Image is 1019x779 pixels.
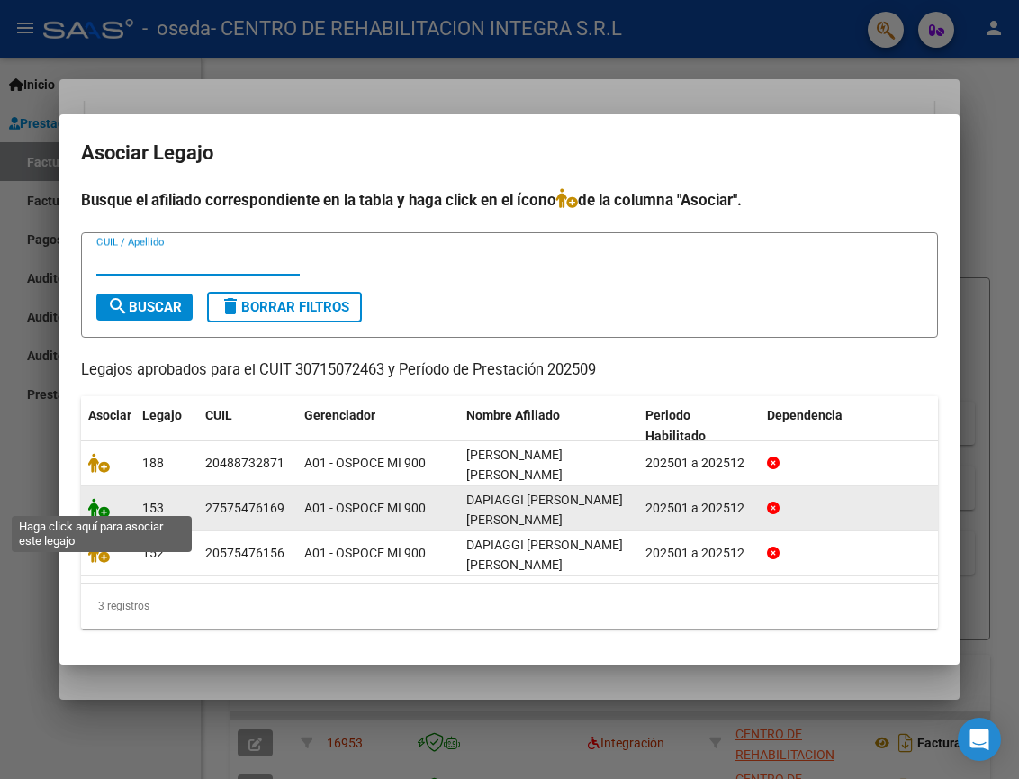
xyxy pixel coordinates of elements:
[466,448,563,483] span: ROCCO JUAN ROMAN
[81,188,938,212] h4: Busque el afiliado correspondiente en la tabla y haga click en el ícono de la columna "Asociar".
[958,718,1001,761] div: Open Intercom Messenger
[142,501,164,515] span: 153
[81,136,938,170] h2: Asociar Legajo
[220,299,349,315] span: Borrar Filtros
[142,408,182,422] span: Legajo
[645,543,753,564] div: 202501 a 202512
[220,295,241,317] mat-icon: delete
[142,546,164,560] span: 152
[304,546,426,560] span: A01 - OSPOCE MI 900
[304,456,426,470] span: A01 - OSPOCE MI 900
[81,584,938,629] div: 3 registros
[645,453,753,474] div: 202501 a 202512
[205,543,284,564] div: 20575476156
[297,396,459,456] datatable-header-cell: Gerenciador
[645,498,753,519] div: 202501 a 202512
[760,396,939,456] datatable-header-cell: Dependencia
[645,408,706,443] span: Periodo Habilitado
[88,408,131,422] span: Asociar
[638,396,760,456] datatable-header-cell: Periodo Habilitado
[466,408,560,422] span: Nombre Afiliado
[205,498,284,519] div: 27575476169
[81,396,135,456] datatable-header-cell: Asociar
[304,408,375,422] span: Gerenciador
[459,396,638,456] datatable-header-cell: Nombre Afiliado
[767,408,843,422] span: Dependencia
[96,294,193,321] button: Buscar
[107,295,129,317] mat-icon: search
[205,453,284,474] div: 20488732871
[135,396,198,456] datatable-header-cell: Legajo
[107,299,182,315] span: Buscar
[466,493,623,528] span: DAPIAGGI BARUA ISABELLA EMILIA
[207,292,362,322] button: Borrar Filtros
[304,501,426,515] span: A01 - OSPOCE MI 900
[198,396,297,456] datatable-header-cell: CUIL
[81,359,938,382] p: Legajos aprobados para el CUIT 30715072463 y Período de Prestación 202509
[142,456,164,470] span: 188
[466,538,623,573] span: DAPIAGGI BARUA FABRIZIO MARTIN
[205,408,232,422] span: CUIL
